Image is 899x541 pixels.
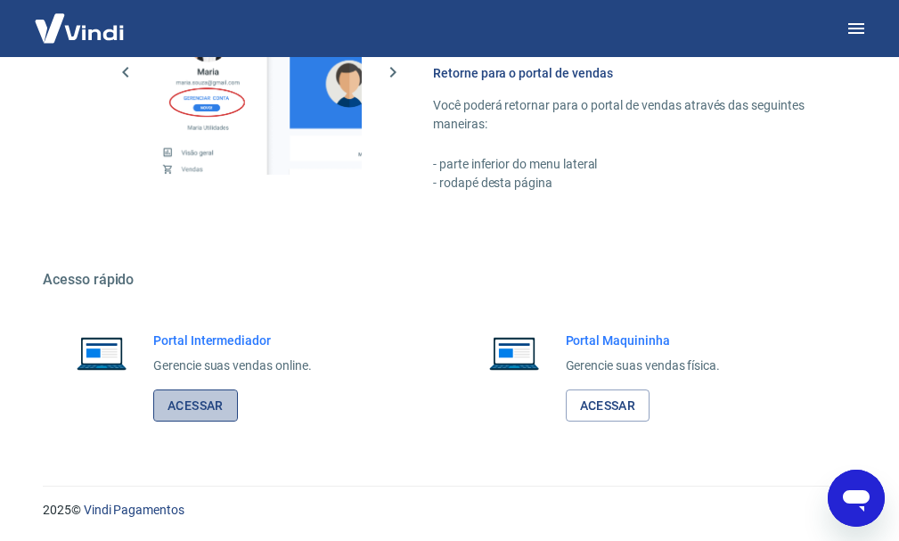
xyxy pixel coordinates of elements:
h6: Portal Maquininha [566,332,721,349]
img: Vindi [21,1,137,55]
p: - rodapé desta página [433,174,813,193]
p: - parte inferior do menu lateral [433,155,813,174]
p: Você poderá retornar para o portal de vendas através das seguintes maneiras: [433,96,813,134]
h6: Portal Intermediador [153,332,312,349]
img: Imagem de um notebook aberto [477,332,552,374]
p: Gerencie suas vendas online. [153,357,312,375]
a: Acessar [153,389,238,422]
a: Vindi Pagamentos [84,503,184,517]
p: Gerencie suas vendas física. [566,357,721,375]
h5: Acesso rápido [43,271,856,289]
a: Acessar [566,389,650,422]
p: 2025 © [43,501,856,520]
iframe: Botão para abrir a janela de mensagens [828,470,885,527]
h6: Retorne para o portal de vendas [433,64,813,82]
img: Imagem de um notebook aberto [64,332,139,374]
